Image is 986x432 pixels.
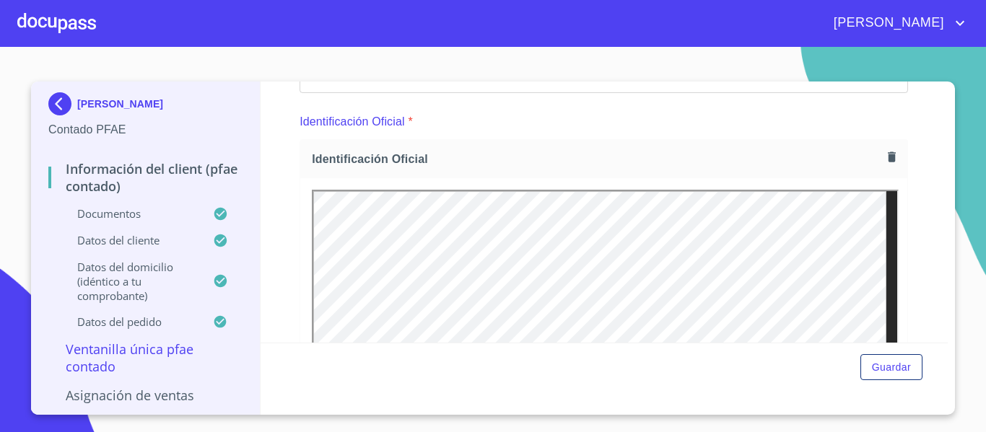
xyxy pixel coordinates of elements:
[823,12,951,35] span: [PERSON_NAME]
[48,92,243,121] div: [PERSON_NAME]
[48,387,243,404] p: Asignación de Ventas
[48,260,213,303] p: Datos del domicilio (idéntico a tu comprobante)
[872,358,911,376] span: Guardar
[48,314,213,329] p: Datos del pedido
[77,98,163,110] p: [PERSON_NAME]
[300,113,405,131] p: Identificación Oficial
[48,233,213,247] p: Datos del cliente
[48,92,77,115] img: Docupass spot blue
[48,340,243,375] p: Ventanilla única PFAE contado
[860,354,922,381] button: Guardar
[823,12,969,35] button: account of current user
[48,121,243,138] p: Contado PFAE
[312,151,882,167] span: Identificación Oficial
[48,206,213,221] p: Documentos
[48,160,243,195] p: Información del Client (PFAE contado)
